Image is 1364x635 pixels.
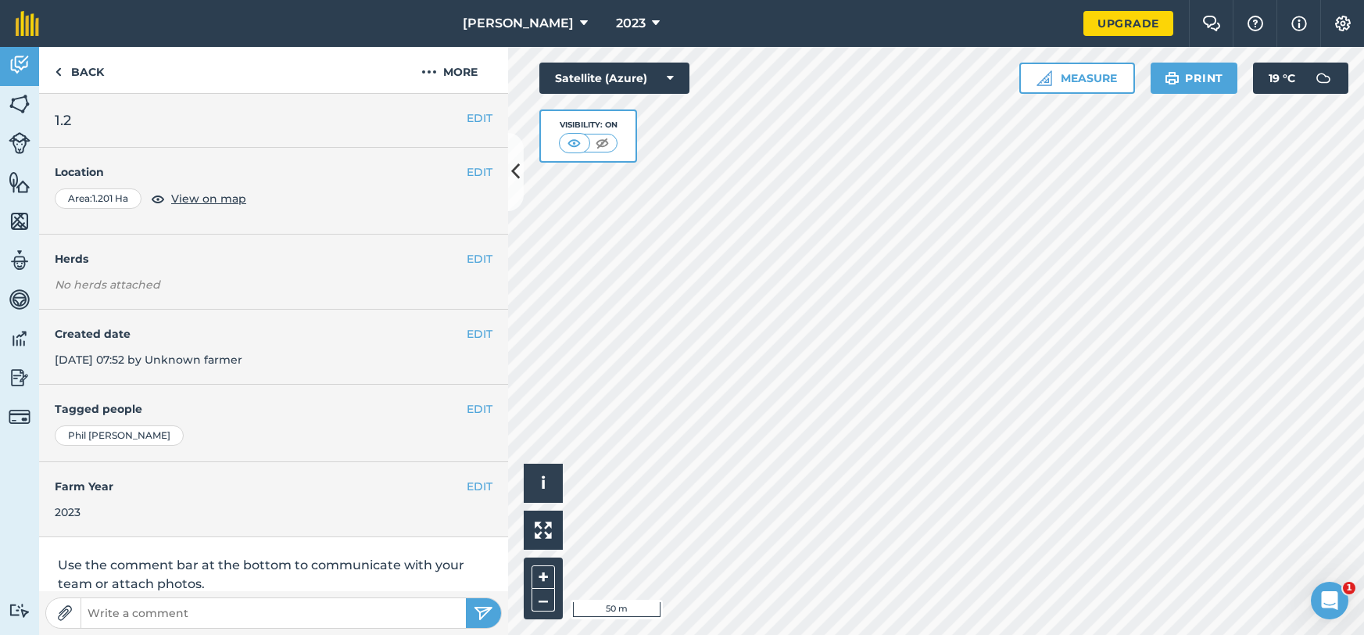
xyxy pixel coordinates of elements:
img: svg+xml;base64,PD94bWwgdmVyc2lvbj0iMS4wIiBlbmNvZGluZz0idXRmLTgiPz4KPCEtLSBHZW5lcmF0b3I6IEFkb2JlIE... [1308,63,1339,94]
img: svg+xml;base64,PD94bWwgdmVyc2lvbj0iMS4wIiBlbmNvZGluZz0idXRmLTgiPz4KPCEtLSBHZW5lcmF0b3I6IEFkb2JlIE... [9,603,30,618]
button: EDIT [467,478,492,495]
img: svg+xml;base64,PD94bWwgdmVyc2lvbj0iMS4wIiBlbmNvZGluZz0idXRmLTgiPz4KPCEtLSBHZW5lcmF0b3I6IEFkb2JlIE... [9,249,30,272]
img: svg+xml;base64,PHN2ZyB4bWxucz0iaHR0cDovL3d3dy53My5vcmcvMjAwMC9zdmciIHdpZHRoPSI5IiBoZWlnaHQ9IjI0Ii... [55,63,62,81]
span: i [541,473,546,493]
button: i [524,464,563,503]
img: svg+xml;base64,PHN2ZyB4bWxucz0iaHR0cDovL3d3dy53My5vcmcvMjAwMC9zdmciIHdpZHRoPSI1NiIgaGVpZ2h0PSI2MC... [9,170,30,194]
button: EDIT [467,109,492,127]
img: svg+xml;base64,PHN2ZyB4bWxucz0iaHR0cDovL3d3dy53My5vcmcvMjAwMC9zdmciIHdpZHRoPSIyMCIgaGVpZ2h0PSIyNC... [421,63,437,81]
button: Measure [1019,63,1135,94]
img: Ruler icon [1036,70,1052,86]
div: 2023 [55,504,492,521]
button: 19 °C [1253,63,1348,94]
span: [PERSON_NAME] [463,14,574,33]
img: Four arrows, one pointing top left, one top right, one bottom right and the last bottom left [535,522,552,539]
img: A question mark icon [1246,16,1265,31]
h4: Herds [55,250,508,267]
div: Visibility: On [559,119,618,131]
img: svg+xml;base64,PD94bWwgdmVyc2lvbj0iMS4wIiBlbmNvZGluZz0idXRmLTgiPz4KPCEtLSBHZW5lcmF0b3I6IEFkb2JlIE... [9,406,30,428]
img: svg+xml;base64,PD94bWwgdmVyc2lvbj0iMS4wIiBlbmNvZGluZz0idXRmLTgiPz4KPCEtLSBHZW5lcmF0b3I6IEFkb2JlIE... [9,288,30,311]
img: svg+xml;base64,PHN2ZyB4bWxucz0iaHR0cDovL3d3dy53My5vcmcvMjAwMC9zdmciIHdpZHRoPSIxNyIgaGVpZ2h0PSIxNy... [1291,14,1307,33]
h4: Location [55,163,492,181]
img: svg+xml;base64,PD94bWwgdmVyc2lvbj0iMS4wIiBlbmNvZGluZz0idXRmLTgiPz4KPCEtLSBHZW5lcmF0b3I6IEFkb2JlIE... [9,132,30,154]
iframe: Intercom live chat [1311,582,1348,619]
h4: Farm Year [55,478,492,495]
img: svg+xml;base64,PHN2ZyB4bWxucz0iaHR0cDovL3d3dy53My5vcmcvMjAwMC9zdmciIHdpZHRoPSI1MCIgaGVpZ2h0PSI0MC... [592,135,612,151]
button: – [532,589,555,612]
img: svg+xml;base64,PD94bWwgdmVyc2lvbj0iMS4wIiBlbmNvZGluZz0idXRmLTgiPz4KPCEtLSBHZW5lcmF0b3I6IEFkb2JlIE... [9,53,30,77]
a: Back [39,47,120,93]
button: EDIT [467,163,492,181]
img: svg+xml;base64,PHN2ZyB4bWxucz0iaHR0cDovL3d3dy53My5vcmcvMjAwMC9zdmciIHdpZHRoPSIxOSIgaGVpZ2h0PSIyNC... [1165,69,1180,88]
h2: 1.2 [55,109,492,131]
button: + [532,565,555,589]
button: EDIT [467,325,492,343]
img: A cog icon [1334,16,1352,31]
h4: Created date [55,325,492,343]
h4: Tagged people [55,400,492,418]
div: [DATE] 07:52 by Unknown farmer [39,310,508,385]
button: EDIT [467,250,492,267]
img: Paperclip icon [57,605,73,621]
img: svg+xml;base64,PHN2ZyB4bWxucz0iaHR0cDovL3d3dy53My5vcmcvMjAwMC9zdmciIHdpZHRoPSIyNSIgaGVpZ2h0PSIyNC... [474,604,493,622]
button: Print [1151,63,1238,94]
p: Use the comment bar at the bottom to communicate with your team or attach photos. [58,556,489,594]
img: svg+xml;base64,PHN2ZyB4bWxucz0iaHR0cDovL3d3dy53My5vcmcvMjAwMC9zdmciIHdpZHRoPSI1NiIgaGVpZ2h0PSI2MC... [9,210,30,233]
button: View on map [151,189,246,208]
span: View on map [171,190,246,207]
img: Two speech bubbles overlapping with the left bubble in the forefront [1202,16,1221,31]
button: More [391,47,508,93]
button: EDIT [467,400,492,418]
em: No herds attached [55,276,508,293]
img: svg+xml;base64,PHN2ZyB4bWxucz0iaHR0cDovL3d3dy53My5vcmcvMjAwMC9zdmciIHdpZHRoPSI1NiIgaGVpZ2h0PSI2MC... [9,92,30,116]
a: Upgrade [1083,11,1173,36]
img: svg+xml;base64,PD94bWwgdmVyc2lvbj0iMS4wIiBlbmNvZGluZz0idXRmLTgiPz4KPCEtLSBHZW5lcmF0b3I6IEFkb2JlIE... [9,366,30,389]
span: 1 [1343,582,1355,594]
input: Write a comment [81,602,466,624]
div: Phil [PERSON_NAME] [55,425,184,446]
img: svg+xml;base64,PHN2ZyB4bWxucz0iaHR0cDovL3d3dy53My5vcmcvMjAwMC9zdmciIHdpZHRoPSIxOCIgaGVpZ2h0PSIyNC... [151,189,165,208]
span: 2023 [616,14,646,33]
img: svg+xml;base64,PD94bWwgdmVyc2lvbj0iMS4wIiBlbmNvZGluZz0idXRmLTgiPz4KPCEtLSBHZW5lcmF0b3I6IEFkb2JlIE... [9,327,30,350]
img: svg+xml;base64,PHN2ZyB4bWxucz0iaHR0cDovL3d3dy53My5vcmcvMjAwMC9zdmciIHdpZHRoPSI1MCIgaGVpZ2h0PSI0MC... [564,135,584,151]
span: 19 ° C [1269,63,1295,94]
div: Area : 1.201 Ha [55,188,141,209]
img: fieldmargin Logo [16,11,39,36]
button: Satellite (Azure) [539,63,689,94]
